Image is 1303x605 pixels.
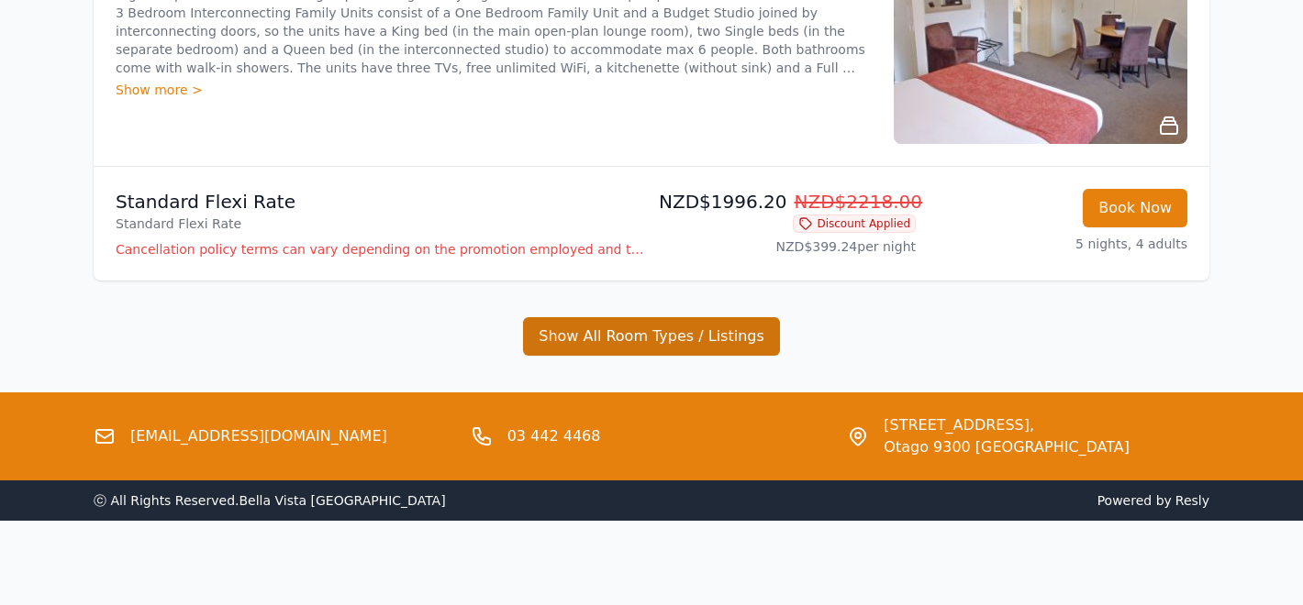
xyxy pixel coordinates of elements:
[659,189,916,214] p: NZD$1996.20
[659,237,916,256] p: NZD$399.24 per night
[116,240,644,258] p: Cancellation policy terms can vary depending on the promotion employed and the time of stay of th...
[884,436,1130,458] span: Otago 9300 [GEOGRAPHIC_DATA]
[930,235,1187,253] p: 5 nights, 4 adults
[1083,189,1187,227] button: Book Now
[795,191,923,213] span: NZD$2218.00
[659,491,1209,510] span: Powered by
[130,425,387,447] a: [EMAIL_ADDRESS][DOMAIN_NAME]
[507,425,601,447] a: 03 442 4468
[94,493,446,508] span: ⓒ All Rights Reserved. Bella Vista [GEOGRAPHIC_DATA]
[116,214,644,233] p: Standard Flexi Rate
[1175,493,1209,508] a: Resly
[116,81,872,99] div: Show more >
[793,214,916,233] span: Discount Applied
[523,317,780,356] button: Show All Room Types / Listings
[116,189,644,214] p: Standard Flexi Rate
[884,414,1130,436] span: [STREET_ADDRESS],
